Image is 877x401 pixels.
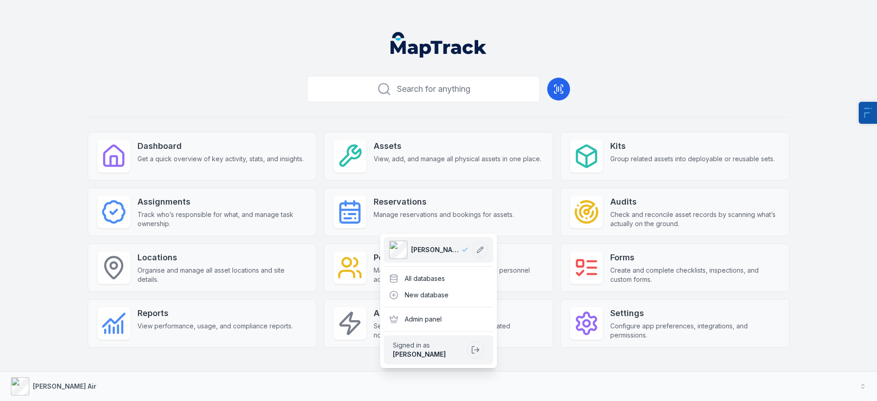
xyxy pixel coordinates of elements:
span: Signed in as [393,341,463,350]
div: [PERSON_NAME] Air [380,233,497,368]
div: All databases [384,270,493,287]
div: Admin panel [384,311,493,327]
div: New database [384,287,493,303]
span: [PERSON_NAME] Air [411,245,461,254]
strong: [PERSON_NAME] Air [33,382,96,390]
strong: [PERSON_NAME] [393,350,446,358]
